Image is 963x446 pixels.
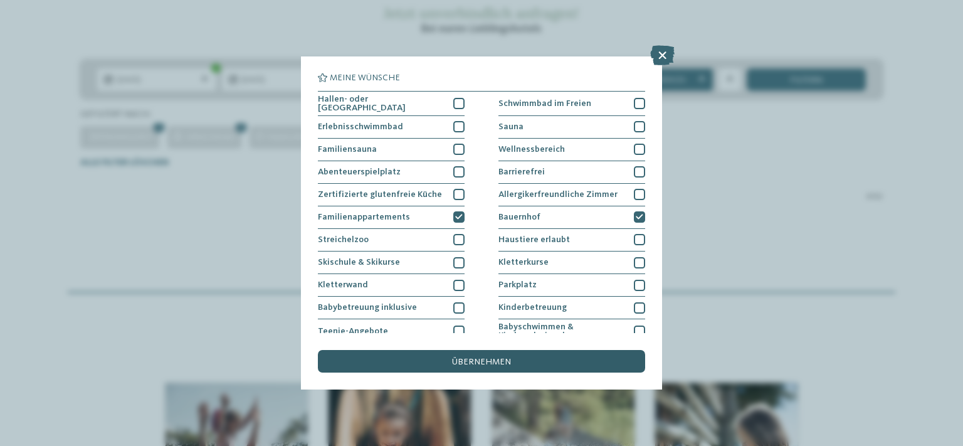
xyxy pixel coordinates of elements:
span: Parkplatz [498,280,537,289]
span: Familienappartements [318,213,410,221]
span: Zertifizierte glutenfreie Küche [318,190,442,199]
span: Barrierefrei [498,167,545,176]
span: Kletterkurse [498,258,549,267]
span: Babyschwimmen & Kinderschwimmkurse [498,322,626,341]
span: Hallen- oder [GEOGRAPHIC_DATA] [318,95,445,113]
span: Teenie-Angebote [318,327,388,336]
span: übernehmen [452,358,511,366]
span: Meine Wünsche [330,73,400,82]
span: Babybetreuung inklusive [318,303,417,312]
span: Wellnessbereich [498,145,565,154]
span: Schwimmbad im Freien [498,99,591,108]
span: Allergikerfreundliche Zimmer [498,190,618,199]
span: Skischule & Skikurse [318,258,400,267]
span: Familiensauna [318,145,377,154]
span: Bauernhof [498,213,540,221]
span: Kletterwand [318,280,368,289]
span: Streichelzoo [318,235,369,244]
span: Erlebnisschwimmbad [318,122,403,131]
span: Abenteuerspielplatz [318,167,401,176]
span: Sauna [498,122,524,131]
span: Haustiere erlaubt [498,235,570,244]
span: Kinderbetreuung [498,303,567,312]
